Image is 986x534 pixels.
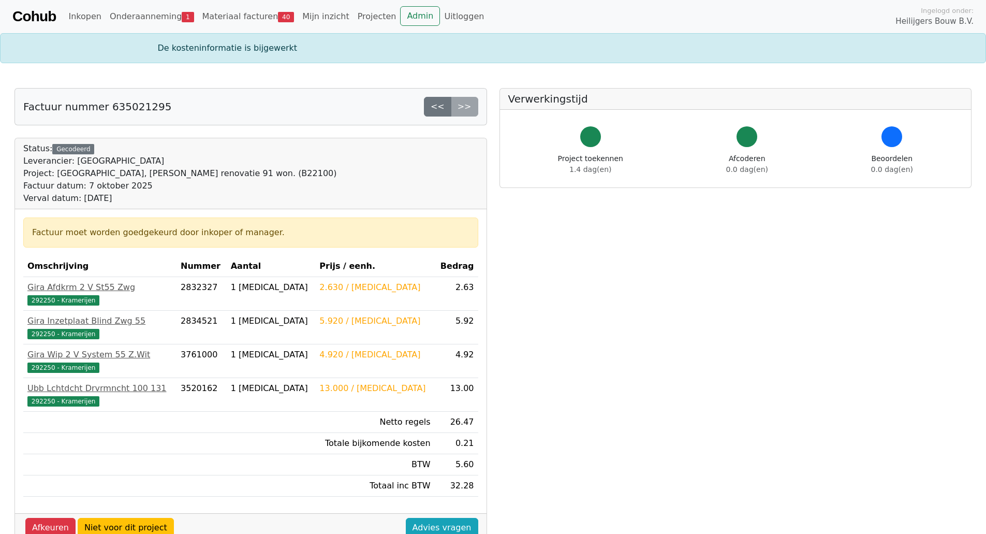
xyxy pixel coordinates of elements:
[64,6,105,27] a: Inkopen
[871,165,913,174] span: 0.0 dag(en)
[921,6,974,16] span: Ingelogd onder:
[558,153,623,175] div: Project toekennen
[435,256,478,277] th: Bedrag
[319,281,430,294] div: 2.630 / [MEDICAL_DATA]
[435,311,478,344] td: 5.92
[27,315,172,327] div: Gira Inzetplaat Blind Zwg 55
[27,349,172,373] a: Gira Wip 2 V System 55 Z.Wit292250 - Kramerijen
[32,226,469,239] div: Factuur moet worden goedgekeurd door inkoper of manager.
[319,349,430,361] div: 4.920 / [MEDICAL_DATA]
[895,16,974,27] span: Heilijgers Bouw B.V.
[319,382,430,395] div: 13.000 / [MEDICAL_DATA]
[231,281,312,294] div: 1 [MEDICAL_DATA]
[176,277,227,311] td: 2832327
[319,315,430,327] div: 5.920 / [MEDICAL_DATA]
[176,378,227,412] td: 3520162
[435,344,478,378] td: 4.92
[298,6,354,27] a: Mijn inzicht
[278,12,294,22] span: 40
[106,6,198,27] a: Onderaanneming1
[176,344,227,378] td: 3761000
[27,281,172,294] div: Gira Afdkrm 2 V St55 Zwg
[315,475,434,497] td: Totaal inc BTW
[315,454,434,475] td: BTW
[27,315,172,340] a: Gira Inzetplaat Blind Zwg 55292250 - Kramerijen
[231,382,312,395] div: 1 [MEDICAL_DATA]
[315,433,434,454] td: Totale bijkomende kosten
[27,382,172,407] a: Ubb Lchtdcht Drvrmncht 100 131292250 - Kramerijen
[23,180,336,192] div: Factuur datum: 7 oktober 2025
[726,165,768,174] span: 0.0 dag(en)
[23,142,336,205] div: Status:
[315,256,434,277] th: Prijs / eenh.
[27,396,99,407] span: 292250 - Kramerijen
[23,100,171,113] h5: Factuur nummer 635021295
[400,6,440,26] a: Admin
[152,42,835,54] div: De kosteninformatie is bijgewerkt
[435,475,478,497] td: 32.28
[27,349,172,361] div: Gira Wip 2 V System 55 Z.Wit
[23,167,336,180] div: Project: [GEOGRAPHIC_DATA], [PERSON_NAME] renovatie 91 won. (B22100)
[12,4,56,29] a: Cohub
[23,155,336,167] div: Leverancier: [GEOGRAPHIC_DATA]
[354,6,401,27] a: Projecten
[726,153,768,175] div: Afcoderen
[27,281,172,306] a: Gira Afdkrm 2 V St55 Zwg292250 - Kramerijen
[23,192,336,205] div: Verval datum: [DATE]
[315,412,434,433] td: Netto regels
[871,153,913,175] div: Beoordelen
[27,363,99,373] span: 292250 - Kramerijen
[569,165,611,174] span: 1.4 dag(en)
[231,349,312,361] div: 1 [MEDICAL_DATA]
[52,144,94,154] div: Gecodeerd
[435,433,478,454] td: 0.21
[27,329,99,339] span: 292250 - Kramerijen
[424,97,451,117] a: <<
[508,93,963,105] h5: Verwerkingstijd
[23,256,176,277] th: Omschrijving
[176,311,227,344] td: 2834521
[435,454,478,475] td: 5.60
[198,6,299,27] a: Materiaal facturen40
[440,6,488,27] a: Uitloggen
[231,315,312,327] div: 1 [MEDICAL_DATA]
[227,256,316,277] th: Aantal
[435,277,478,311] td: 2.63
[435,412,478,433] td: 26.47
[182,12,194,22] span: 1
[435,378,478,412] td: 13.00
[27,382,172,395] div: Ubb Lchtdcht Drvrmncht 100 131
[176,256,227,277] th: Nummer
[27,295,99,306] span: 292250 - Kramerijen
